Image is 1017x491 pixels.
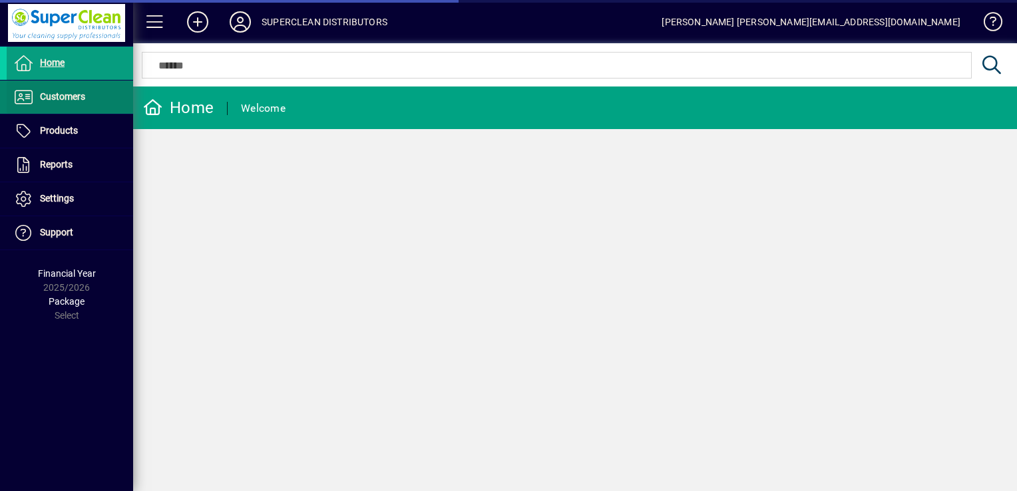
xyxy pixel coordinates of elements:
[7,148,133,182] a: Reports
[143,97,214,118] div: Home
[38,268,96,279] span: Financial Year
[40,57,65,68] span: Home
[974,3,1000,46] a: Knowledge Base
[662,11,960,33] div: [PERSON_NAME] [PERSON_NAME][EMAIL_ADDRESS][DOMAIN_NAME]
[176,10,219,34] button: Add
[40,227,73,238] span: Support
[40,159,73,170] span: Reports
[241,98,286,119] div: Welcome
[7,182,133,216] a: Settings
[7,216,133,249] a: Support
[40,193,74,204] span: Settings
[7,81,133,114] a: Customers
[40,125,78,136] span: Products
[49,296,85,307] span: Package
[219,10,262,34] button: Profile
[7,114,133,148] a: Products
[262,11,387,33] div: SUPERCLEAN DISTRIBUTORS
[40,91,85,102] span: Customers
